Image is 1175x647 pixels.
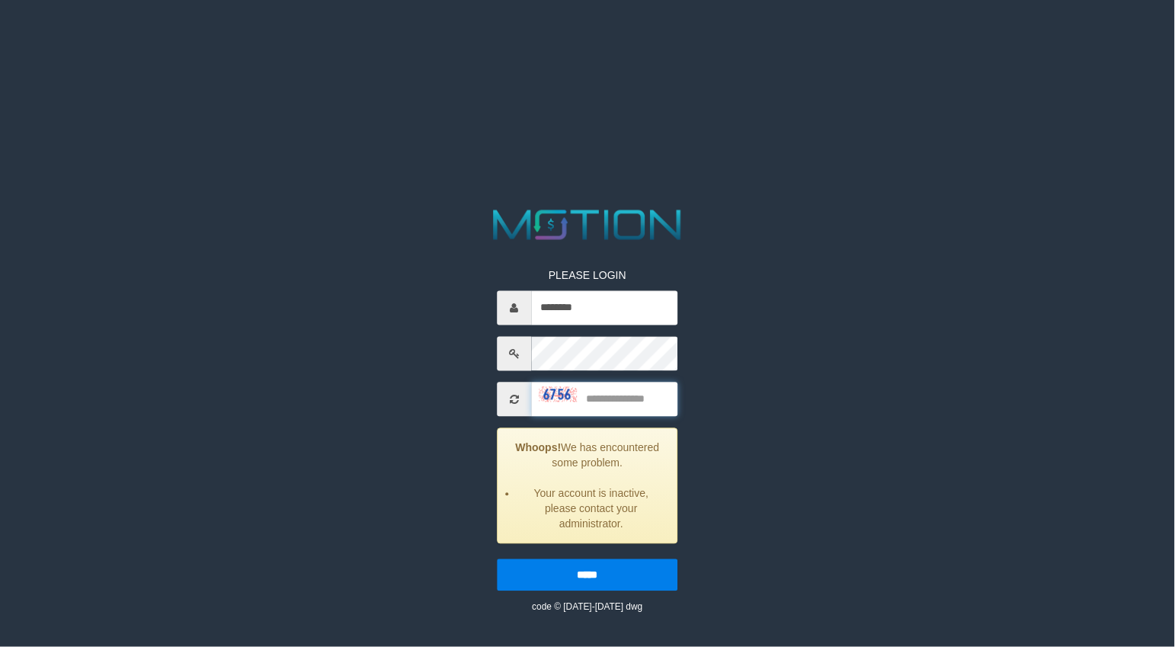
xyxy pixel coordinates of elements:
img: MOTION_logo.png [485,205,690,245]
p: PLEASE LOGIN [497,268,677,283]
strong: Whoops! [516,442,562,454]
div: We has encountered some problem. [497,428,677,544]
small: code © [DATE]-[DATE] dwg [532,602,642,613]
li: Your account is inactive, please contact your administrator. [517,486,665,532]
img: captcha [539,387,577,402]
